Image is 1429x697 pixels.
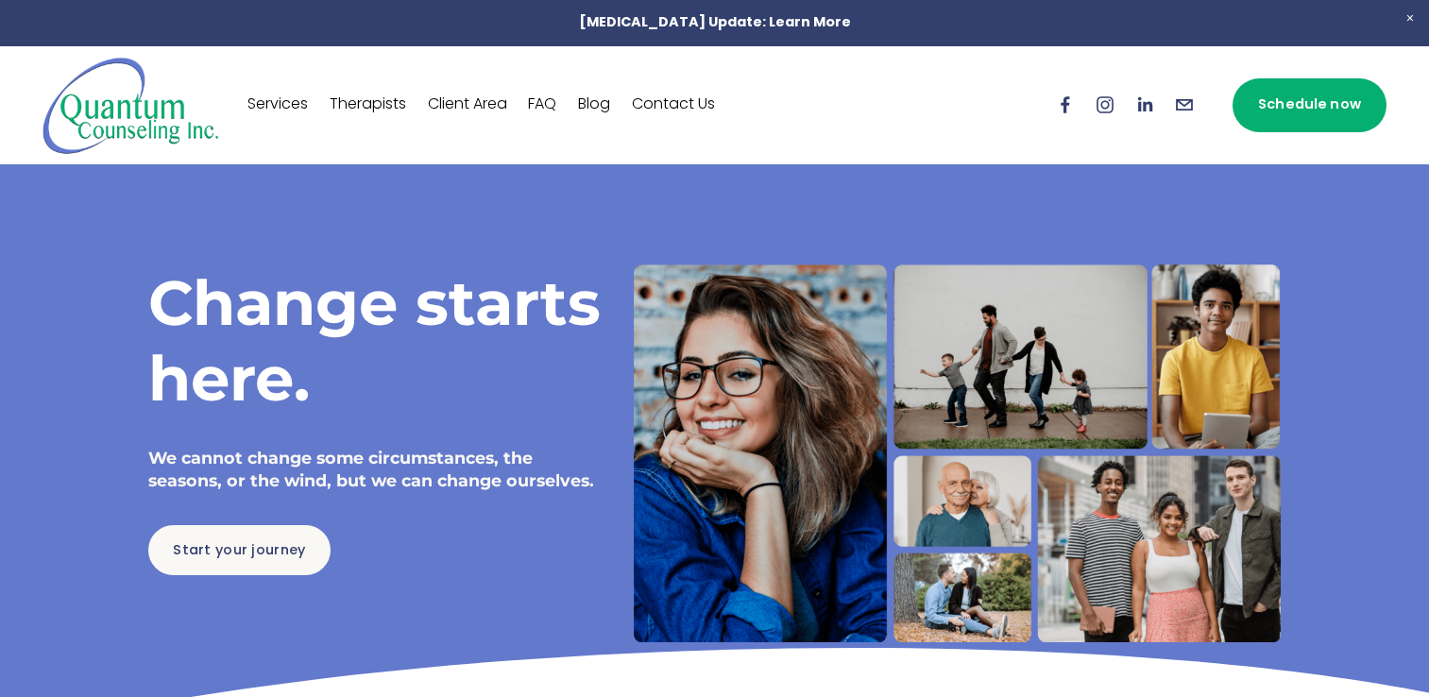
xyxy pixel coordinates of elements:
[578,90,610,120] a: Blog
[528,90,556,120] a: FAQ
[148,264,602,416] h1: Change starts here.
[330,90,406,120] a: Therapists
[247,90,308,120] a: Services
[1233,78,1386,132] a: Schedule now
[148,525,332,575] a: Start your journey
[148,447,602,493] h4: We cannot change some circumstances, the seasons, or the wind, but we can change ourselves.
[1134,94,1155,115] a: LinkedIn
[1095,94,1115,115] a: Instagram
[428,90,507,120] a: Client Area
[1055,94,1076,115] a: Facebook
[1174,94,1195,115] a: info@quantumcounselinginc.com
[43,56,219,155] img: Quantum Counseling Inc. | Change starts here.
[632,90,715,120] a: Contact Us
